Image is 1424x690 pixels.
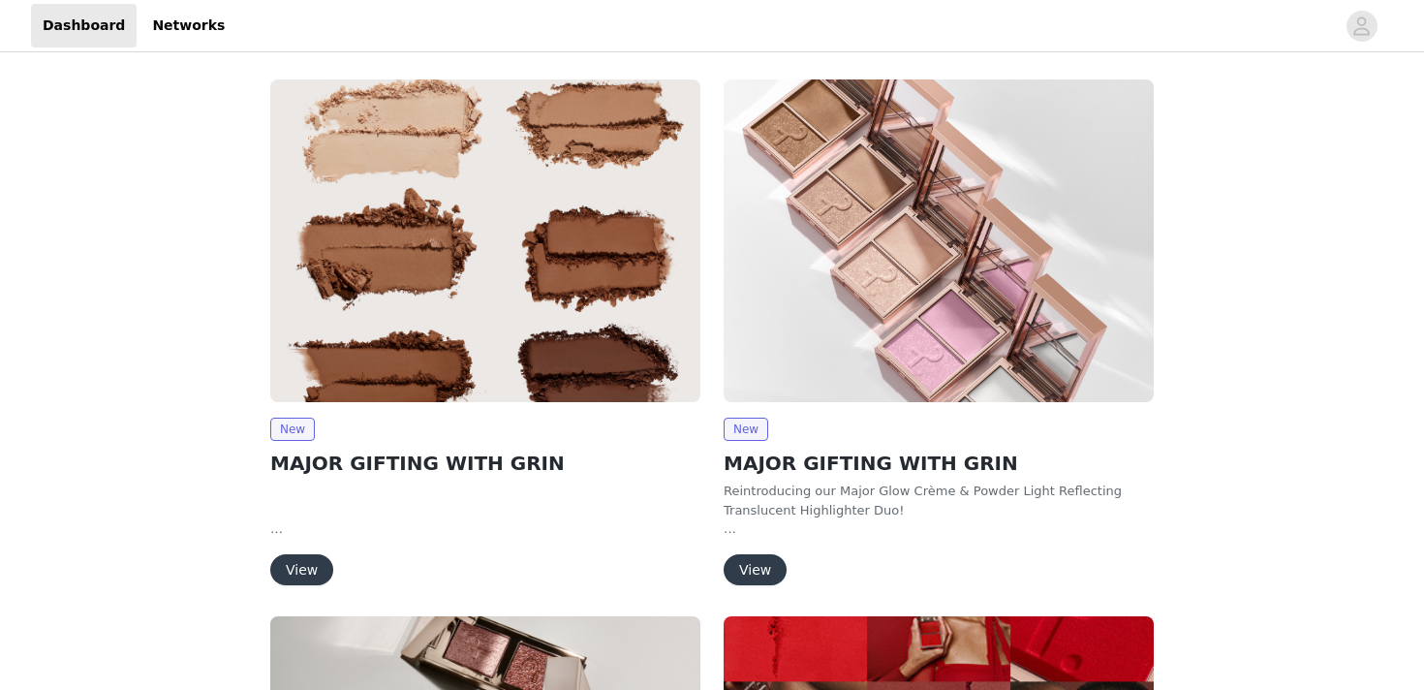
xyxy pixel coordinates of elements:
a: View [270,563,333,578]
span: New [270,418,315,441]
h2: MAJOR GIFTING WITH GRIN [724,449,1154,478]
img: Patrick Ta Beauty [724,79,1154,402]
span: New [724,418,768,441]
button: View [270,554,333,585]
a: Dashboard [31,4,137,47]
a: Networks [140,4,236,47]
h2: MAJOR GIFTING WITH GRIN [270,449,700,478]
a: View [724,563,787,578]
img: Patrick Ta Beauty [270,79,700,402]
button: View [724,554,787,585]
div: avatar [1352,11,1371,42]
p: Reintroducing our Major Glow Crème & Powder Light Reflecting Translucent Highlighter Duo! [724,482,1154,519]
